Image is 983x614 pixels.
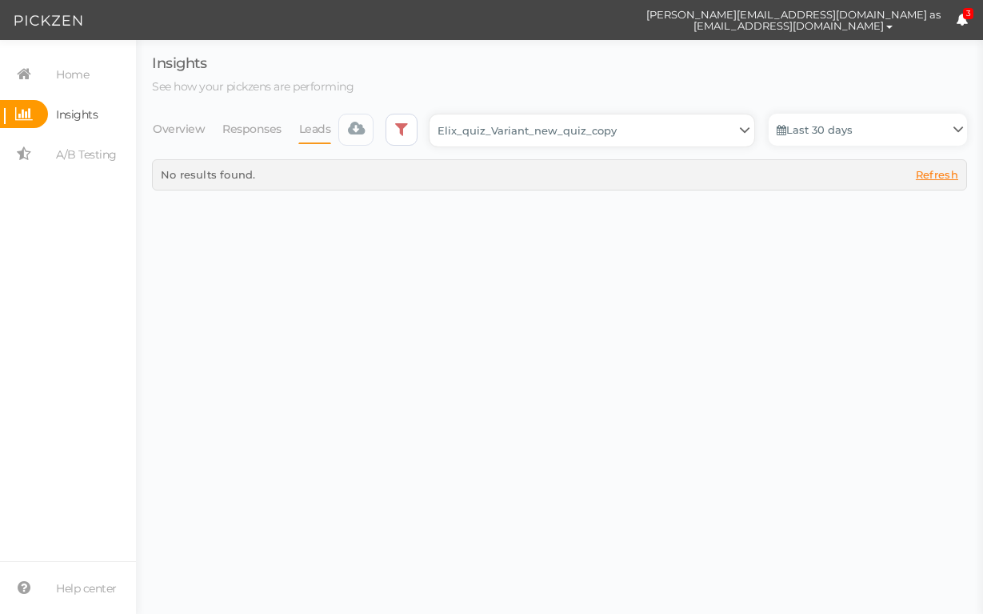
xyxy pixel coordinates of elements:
span: 3 [963,8,974,20]
span: Home [56,62,89,87]
span: Insights [56,102,98,127]
a: Responses [222,114,282,144]
span: Refresh [916,168,958,181]
span: [EMAIL_ADDRESS][DOMAIN_NAME] [693,19,884,32]
span: See how your pickzens are performing [152,79,354,94]
span: [PERSON_NAME][EMAIL_ADDRESS][DOMAIN_NAME] as [646,9,941,20]
span: Insights [152,54,206,72]
li: Leads [298,114,348,144]
li: Overview [152,114,222,144]
span: Help center [56,576,117,601]
a: Leads [298,114,332,144]
a: Overview [152,114,206,144]
li: Responses [222,114,298,144]
img: Pickzen logo [14,11,82,30]
button: [PERSON_NAME][EMAIL_ADDRESS][DOMAIN_NAME] as [EMAIL_ADDRESS][DOMAIN_NAME] [631,1,956,39]
span: A/B Testing [56,142,117,167]
span: No results found. [161,168,255,181]
img: cd8312e7a6b0c0157f3589280924bf3e [603,6,631,34]
a: Last 30 days [769,114,967,146]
